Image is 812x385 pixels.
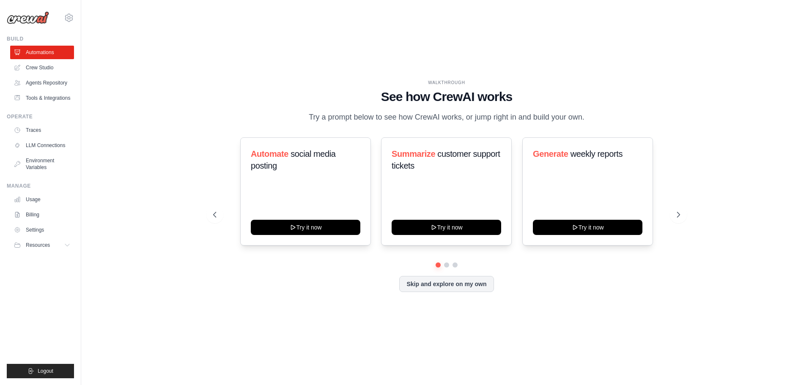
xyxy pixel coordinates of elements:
[10,123,74,137] a: Traces
[10,139,74,152] a: LLM Connections
[304,111,589,123] p: Try a prompt below to see how CrewAI works, or jump right in and build your own.
[10,193,74,206] a: Usage
[10,223,74,237] a: Settings
[251,149,288,158] span: Automate
[10,154,74,174] a: Environment Variables
[10,76,74,90] a: Agents Repository
[392,149,500,170] span: customer support tickets
[38,368,53,374] span: Logout
[10,61,74,74] a: Crew Studio
[7,364,74,378] button: Logout
[7,35,74,42] div: Build
[251,220,360,235] button: Try it now
[399,276,494,292] button: Skip and explore on my own
[7,183,74,189] div: Manage
[213,89,680,104] h1: See how CrewAI works
[10,91,74,105] a: Tools & Integrations
[10,46,74,59] a: Automations
[533,149,568,158] span: Generate
[213,79,680,86] div: WALKTHROUGH
[10,208,74,221] a: Billing
[7,11,49,24] img: Logo
[251,149,336,170] span: social media posting
[7,113,74,120] div: Operate
[26,242,50,248] span: Resources
[392,220,501,235] button: Try it now
[533,220,642,235] button: Try it now
[10,238,74,252] button: Resources
[570,149,622,158] span: weekly reports
[392,149,435,158] span: Summarize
